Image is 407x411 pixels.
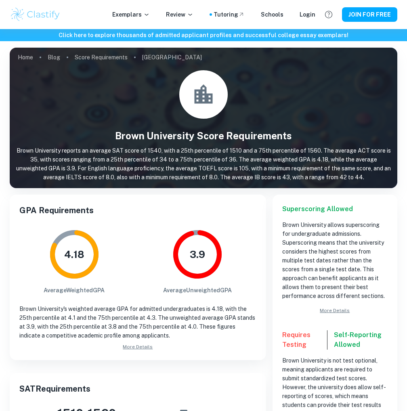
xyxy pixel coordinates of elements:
tspan: 3.9 [190,248,205,260]
a: More Details [19,343,256,350]
img: Clastify logo [10,6,61,23]
a: Login [300,10,315,19]
h6: Click here to explore thousands of admitted applicant profiles and successful college essay exemp... [2,31,405,40]
p: Brown University allows superscoring for undergraduate admissions. Superscoring means that the un... [282,220,388,300]
p: Brown University reports an average SAT score of 1540, with a 25th percentile of 1510 and a 75th ... [10,146,397,182]
a: Home [18,52,33,63]
button: Help and Feedback [322,8,336,21]
h6: Self-Reporting Allowed [334,330,388,350]
a: More Details [282,307,388,314]
h6: Average Unweighted GPA [163,286,232,295]
h6: Superscoring Allowed [282,204,388,214]
h6: Requires Testing [282,330,321,350]
p: Exemplars [112,10,150,19]
h2: GPA Requirements [19,204,256,216]
h2: SAT Requirements [19,383,256,395]
a: Tutoring [214,10,245,19]
tspan: 4.18 [64,248,84,260]
a: Blog [48,52,60,63]
a: Schools [261,10,283,19]
p: Brown University's weighted average GPA for admitted undergraduates is 4.18, with the 25th percen... [19,304,256,340]
p: [GEOGRAPHIC_DATA] [142,53,202,62]
button: JOIN FOR FREE [342,7,397,22]
h1: Brown University Score Requirements [10,128,397,143]
a: Score Requirements [75,52,128,63]
h6: Average Weighted GPA [44,286,105,295]
p: Review [166,10,193,19]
